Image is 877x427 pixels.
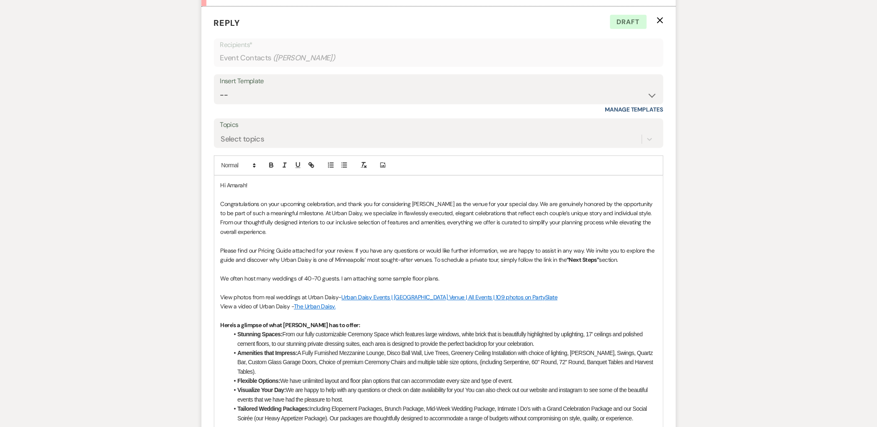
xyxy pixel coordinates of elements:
span: Reply [214,17,241,28]
strong: Flexible Options: [238,378,281,385]
p: Congratulations on your upcoming celebration, and thank you for considering [PERSON_NAME] as the ... [221,200,657,237]
strong: Tailored Wedding Packages: [238,406,310,412]
p: We often host many weddings of 40-70 guests. I am attaching some sample floor plans. [221,274,657,283]
li: Including Elopement Packages, Brunch Package, Mid-Week Wedding Package, Intimate I Do's with a Gr... [229,405,657,423]
label: Topics [220,119,657,132]
p: View a video of Urban Daisy - [221,302,657,311]
strong: “Next Steps” [567,256,599,264]
span: Draft [610,15,647,29]
li: We have unlimited layout and floor plan options that can accommodate every size and type of event. [229,377,657,386]
p: View photos from real weddings at Urban Daisy- [221,293,657,302]
strong: Visualize Your Day: [238,387,286,394]
p: Hi Amarah! [221,181,657,190]
li: We are happy to help with any questions or check on date availability for you! You can also check... [229,386,657,405]
span: ( [PERSON_NAME] ) [273,52,335,64]
div: Insert Template [220,75,657,87]
li: A Fully Furnished Mezzanine Lounge, Disco Ball Wall, Live Trees, Greenery Ceiling Installation wi... [229,349,657,377]
div: Event Contacts [220,50,657,66]
li: From our fully customizable Ceremony Space which features large windows, white brick that is beau... [229,330,657,349]
a: The Urban Daisy. [294,303,335,310]
strong: Stunning Spaces: [238,331,283,338]
a: Manage Templates [605,106,663,114]
p: Please find our Pricing Guide attached for your review. If you have any questions or would like f... [221,246,657,265]
strong: Here's a glimpse of what [PERSON_NAME] has to offer: [221,322,360,329]
div: Select topics [221,134,264,145]
p: Recipients* [220,40,657,50]
a: Urban Daisy Events | [GEOGRAPHIC_DATA] Venue | All Events | 109 photos on PartySlate [342,294,558,301]
strong: Amenities that Impress: [238,350,298,357]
